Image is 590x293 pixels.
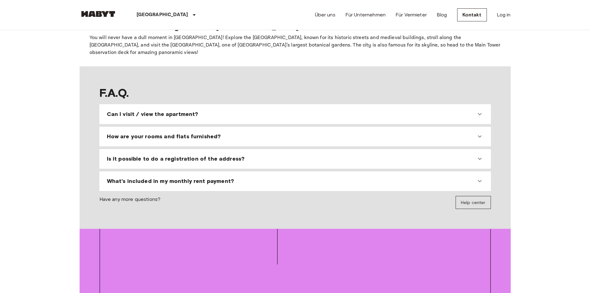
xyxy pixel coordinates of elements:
div: Can I visit / view the apartment? [102,107,488,122]
div: How are your rooms and flats furnished? [102,129,488,144]
a: Für Unternehmen [345,11,386,19]
a: Für Vermieter [396,11,427,19]
div: What's included in my monthly rent payment? [102,174,488,189]
a: Blog [437,11,447,19]
span: Can I visit / view the apartment? [107,110,198,118]
span: F.A.Q. [99,86,491,99]
a: Log in [497,11,511,19]
span: Have any more questions? [99,196,161,209]
span: Help center [461,200,486,205]
p: You will never have a dull moment in [GEOGRAPHIC_DATA]! Explore the [GEOGRAPHIC_DATA], known for ... [90,34,501,56]
img: Habyt [80,11,117,17]
div: Is it possible to do a registration of the address? [102,151,488,166]
span: How are your rooms and flats furnished? [107,133,221,140]
p: [GEOGRAPHIC_DATA] [137,11,188,19]
a: Help center [456,196,491,209]
span: Is it possible to do a registration of the address? [107,155,245,162]
a: Über uns [315,11,335,19]
span: What's included in my monthly rent payment? [107,177,234,185]
a: Kontakt [457,8,487,21]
